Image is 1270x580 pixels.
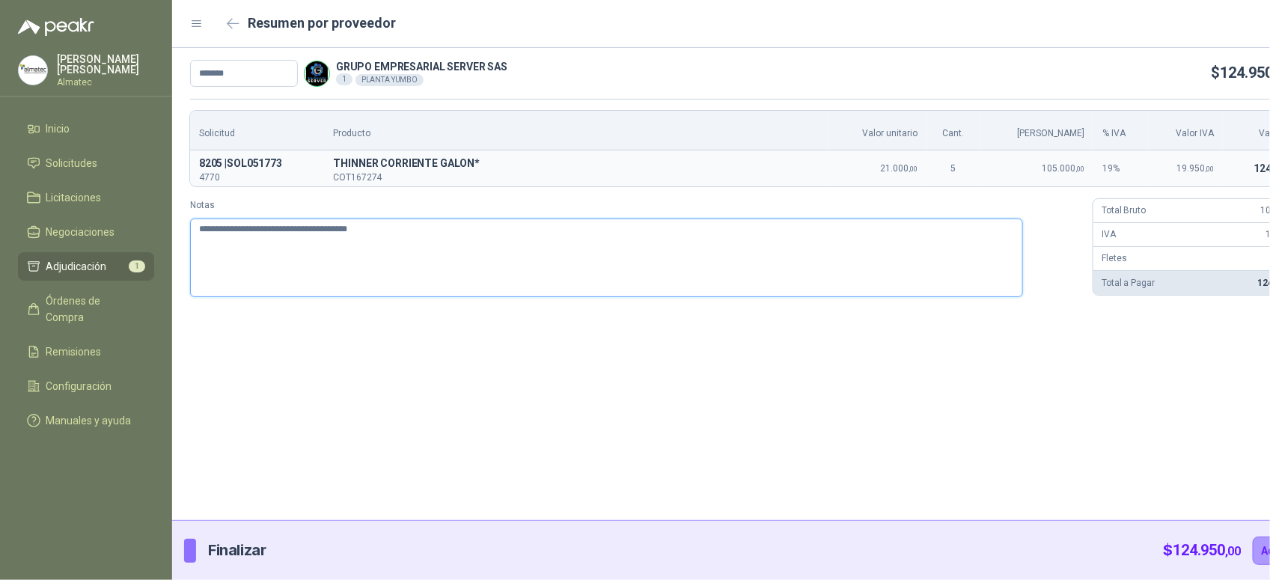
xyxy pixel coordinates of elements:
p: 4770 [199,173,316,182]
span: 105.000 [1042,163,1084,174]
span: 21.000 [881,163,918,174]
th: Valor IVA [1148,111,1223,150]
span: 19.950 [1176,163,1214,174]
p: T [334,155,821,173]
span: THINNER CORRIENTE GALON* [334,155,821,173]
p: Total a Pagar [1102,276,1155,290]
span: Solicitudes [46,155,98,171]
p: GRUPO EMPRESARIAL SERVER SAS [336,61,507,72]
th: Valor unitario [829,111,926,150]
span: ,00 [1075,165,1084,173]
p: 8205 | SOL051773 [199,155,316,173]
span: Inicio [46,120,70,137]
label: Notas [190,198,1081,213]
span: Adjudicación [46,258,107,275]
span: Manuales y ayuda [46,412,132,429]
span: Remisiones [46,344,102,360]
a: Manuales y ayuda [18,406,154,435]
p: IVA [1102,228,1117,242]
span: 124.950 [1173,541,1242,559]
a: Solicitudes [18,149,154,177]
span: 1 [129,260,145,272]
td: 19 % [1093,150,1148,186]
a: Órdenes de Compra [18,287,154,332]
th: Producto [325,111,830,150]
p: [PERSON_NAME] [PERSON_NAME] [57,54,154,75]
span: ,00 [1225,544,1241,558]
td: 5 [927,150,980,186]
p: Fletes [1102,251,1127,266]
span: Licitaciones [46,189,102,206]
span: Configuración [46,378,112,394]
p: Almatec [57,78,154,87]
a: Inicio [18,115,154,143]
div: PLANTA YUMBO [355,74,424,86]
img: Logo peakr [18,18,94,36]
span: Negociaciones [46,224,115,240]
p: COT167274 [334,173,821,182]
a: Negociaciones [18,218,154,246]
a: Licitaciones [18,183,154,212]
h2: Resumen por proveedor [248,13,397,34]
div: 1 [336,73,352,85]
th: Solicitud [190,111,325,150]
p: $ [1164,539,1241,562]
th: [PERSON_NAME] [980,111,1093,150]
th: Cant. [927,111,980,150]
img: Company Logo [19,56,47,85]
span: ,00 [909,165,918,173]
span: ,00 [1205,165,1214,173]
a: Remisiones [18,338,154,366]
img: Company Logo [305,61,329,86]
p: Finalizar [208,539,266,562]
p: Total Bruto [1102,204,1146,218]
th: % IVA [1093,111,1148,150]
a: Adjudicación1 [18,252,154,281]
a: Configuración [18,372,154,400]
span: Órdenes de Compra [46,293,140,326]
